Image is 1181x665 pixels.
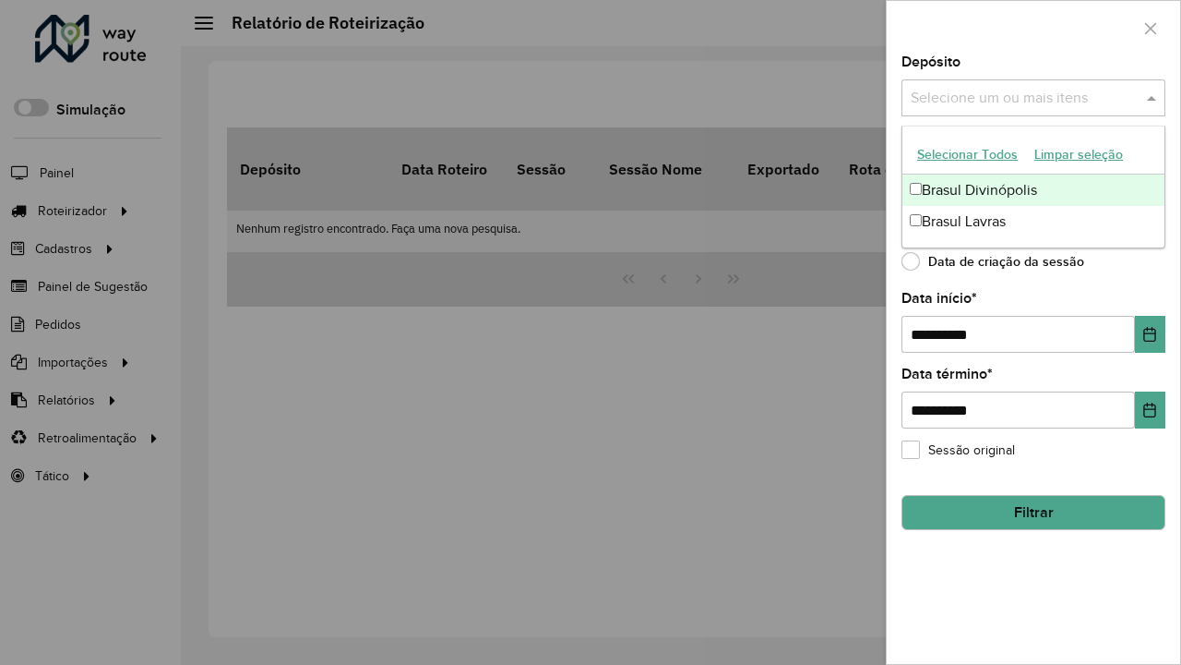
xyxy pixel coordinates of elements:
[901,287,977,309] label: Data início
[909,140,1026,169] button: Selecionar Todos
[902,206,1164,237] div: Brasul Lavras
[902,175,1164,206] div: Brasul Divinópolis
[1135,316,1165,353] button: Choose Date
[901,252,1084,271] label: Data de criação da sessão
[901,495,1165,530] button: Filtrar
[901,441,1015,460] label: Sessão original
[1135,392,1165,429] button: Choose Date
[901,363,993,385] label: Data término
[1026,140,1131,169] button: Limpar seleção
[901,126,1165,248] ng-dropdown-panel: Options list
[901,51,960,73] label: Depósito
